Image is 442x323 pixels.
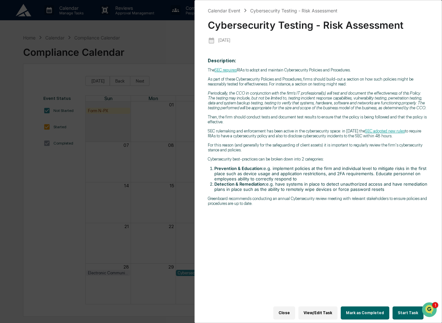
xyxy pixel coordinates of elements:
p: Greenboard recommends conducting an annual Cybersecurity review meeting with relevant stakeholder... [208,196,429,206]
span: • [54,106,56,111]
div: We're available if you need us! [29,56,90,61]
div: Calendar Event [208,8,240,13]
a: Powered byPylon [46,161,79,166]
button: Mark as Completed [341,306,389,319]
div: 🗄️ [47,134,52,139]
img: 8933085812038_c878075ebb4cc5468115_72.jpg [14,50,25,61]
p: Cybersecurity best-practices can be broken down into 2 categories: [208,157,429,161]
p: [DATE] [218,38,230,43]
span: Data Lookup [13,146,41,152]
a: 🖐️Preclearance [4,131,45,142]
button: Start new chat [111,52,119,59]
span: [PERSON_NAME] [20,88,53,94]
button: Close [273,306,295,319]
a: 🔎Data Lookup [4,143,44,155]
p: SEC rulemaking and enforcement has been active in the cybersecurity space: in [DATE] the to requi... [208,129,429,138]
strong: Prevention & Education: [214,166,264,171]
div: Start new chat [29,50,107,56]
span: Pylon [65,161,79,166]
p: As part of these Cybersecurity Policies and Procedures, firms should build-out a section on how s... [208,77,429,86]
p: For this reason (and generally for the safeguarding of client assets) it is important to regularl... [208,143,429,152]
strong: Detection & Remediation: [214,181,266,187]
img: 1746055101610-c473b297-6a78-478c-a979-82029cc54cd1 [13,89,18,94]
p: How can we help? [7,13,119,24]
img: Jack Rasmussen [7,82,17,93]
button: See all [101,71,119,79]
img: 1746055101610-c473b297-6a78-478c-a979-82029cc54cd1 [7,50,18,61]
b: Description: [208,58,236,63]
a: 🗄️Attestations [45,131,83,142]
li: e.g. have systems in place to detect unauthorized access and have remediation plans in place such... [214,181,429,192]
p: The RIAs to adopt and maintain Cybersecurity Policies and Procedures. [208,68,429,72]
a: SEC adopted new rules [365,129,405,133]
button: Start Task [392,306,423,319]
a: SEC requires [215,68,237,72]
img: Jack Rasmussen [7,100,17,110]
div: 🔎 [7,146,12,151]
span: Attestations [54,133,81,140]
span: Preclearance [13,133,42,140]
img: 1746055101610-c473b297-6a78-478c-a979-82029cc54cd1 [13,106,18,112]
div: Cybersecurity Testing - Risk Assessment [208,14,429,31]
button: View/Edit Task [298,306,337,319]
p: Then, the firm should conduct tests and document test results to ensure that the policy is being ... [208,115,429,124]
div: Past conversations [7,72,44,77]
span: • [54,88,56,94]
iframe: Open customer support [421,301,439,319]
em: Periodically, the CCO in conjunction with the firm’s IT professional(s) will test and document th... [208,91,426,110]
span: [DATE] [58,88,71,94]
span: [PERSON_NAME] [20,106,53,111]
li: e.g. implement policies at the firm and individual level to mitigate risks in the first place suc... [214,166,429,181]
div: Cybersecurity Testing - Risk Assessment [250,8,337,13]
span: [DATE] [58,106,71,111]
div: 🖐️ [7,134,12,139]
